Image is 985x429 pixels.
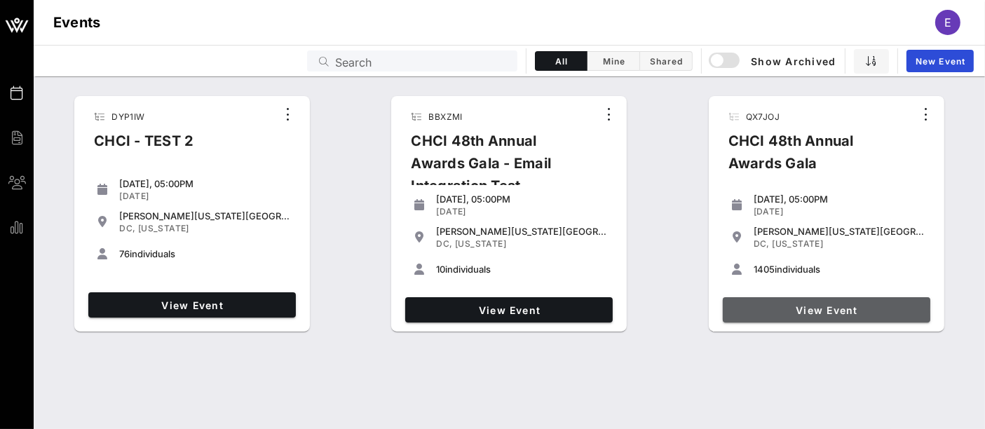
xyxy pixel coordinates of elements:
span: [US_STATE] [772,238,823,249]
div: [DATE], 05:00PM [754,193,925,205]
div: CHCI 48th Annual Awards Gala - Email Integration Test [400,130,597,208]
button: Shared [640,51,693,71]
button: All [535,51,587,71]
span: 76 [119,248,130,259]
span: 1405 [754,264,775,275]
span: [US_STATE] [138,223,189,233]
div: individuals [754,264,925,275]
span: Shared [648,56,684,67]
span: DC, [754,238,770,249]
button: Show Archived [710,48,836,74]
span: 10 [436,264,445,275]
div: [DATE], 05:00PM [119,178,290,189]
div: [PERSON_NAME][US_STATE][GEOGRAPHIC_DATA] [754,226,925,237]
span: DYP1IW [111,111,144,122]
span: View Event [94,299,290,311]
div: [PERSON_NAME][US_STATE][GEOGRAPHIC_DATA] [436,226,607,237]
a: View Event [723,297,930,322]
div: [DATE] [754,206,925,217]
span: All [544,56,578,67]
button: Mine [587,51,640,71]
span: DC, [119,223,135,233]
span: QX7JOJ [746,111,780,122]
span: E [944,15,951,29]
span: BBXZMI [428,111,462,122]
div: [DATE], 05:00PM [436,193,607,205]
div: E [935,10,960,35]
div: CHCI - TEST 2 [83,130,205,163]
div: [DATE] [119,191,290,202]
span: [US_STATE] [455,238,506,249]
div: [PERSON_NAME][US_STATE][GEOGRAPHIC_DATA] [119,210,290,222]
div: [DATE] [436,206,607,217]
div: CHCI 48th Annual Awards Gala [717,130,915,186]
a: View Event [88,292,296,318]
span: New Event [915,56,965,67]
span: DC, [436,238,452,249]
h1: Events [53,11,101,34]
div: individuals [119,248,290,259]
a: New Event [906,50,974,72]
span: Mine [596,56,631,67]
a: View Event [405,297,613,322]
span: View Event [728,304,925,316]
span: View Event [411,304,607,316]
span: Show Archived [711,53,836,69]
div: individuals [436,264,607,275]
